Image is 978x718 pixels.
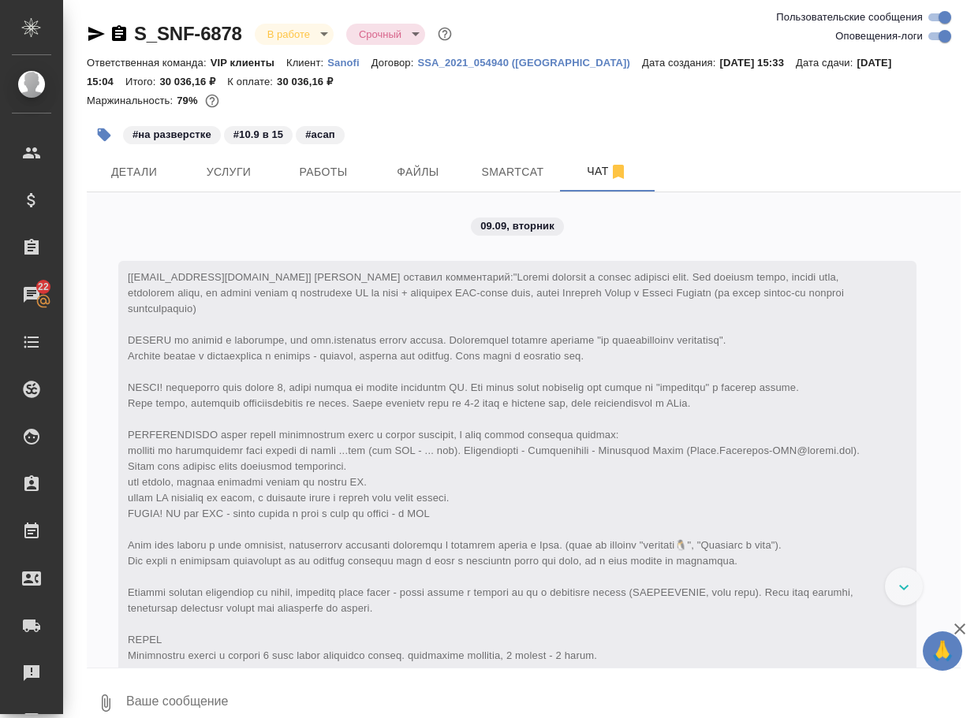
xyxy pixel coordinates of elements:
[346,24,425,45] div: В работе
[796,57,857,69] p: Дата сдачи:
[134,23,242,44] a: S_SNF-6878
[923,631,962,671] button: 🙏
[835,28,923,44] span: Оповещения-логи
[327,57,371,69] p: Sanofi
[87,95,177,106] p: Маржинальность:
[929,634,956,668] span: 🙏
[211,57,286,69] p: VIP клиенты
[286,162,361,182] span: Работы
[305,127,335,143] p: #асап
[475,162,551,182] span: Smartcat
[96,162,172,182] span: Детали
[277,76,345,87] p: 30 036,16 ₽
[380,162,456,182] span: Файлы
[4,275,59,314] a: 22
[371,57,418,69] p: Договор:
[133,127,211,143] p: #на разверстке
[286,57,327,69] p: Клиент:
[125,76,159,87] p: Итого:
[354,28,406,41] button: Срочный
[435,24,455,44] button: Доп статусы указывают на важность/срочность заказа
[263,28,315,41] button: В работе
[177,95,201,106] p: 79%
[121,127,222,140] span: на разверстке
[609,162,628,181] svg: Отписаться
[480,218,554,234] p: 09.09, вторник
[719,57,796,69] p: [DATE] 15:33
[202,91,222,111] button: 5379.56 RUB;
[776,9,923,25] span: Пользовательские сообщения
[255,24,334,45] div: В работе
[642,57,719,69] p: Дата создания:
[569,162,645,181] span: Чат
[417,55,642,69] a: SSA_2021_054940 ([GEOGRAPHIC_DATA])
[87,24,106,43] button: Скопировать ссылку для ЯМессенджера
[28,279,58,295] span: 22
[110,24,129,43] button: Скопировать ссылку
[159,76,227,87] p: 30 036,16 ₽
[327,55,371,69] a: Sanofi
[87,117,121,152] button: Добавить тэг
[417,57,642,69] p: SSA_2021_054940 ([GEOGRAPHIC_DATA])
[227,76,277,87] p: К оплате:
[233,127,283,143] p: #10.9 в 15
[191,162,267,182] span: Услуги
[87,57,211,69] p: Ответственная команда:
[294,127,346,140] span: асап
